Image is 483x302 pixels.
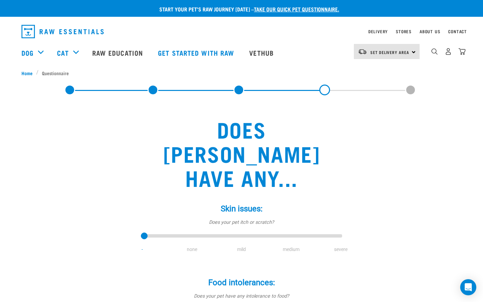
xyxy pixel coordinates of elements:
a: Vethub [243,39,282,66]
a: Home [21,69,36,77]
a: Cat [57,48,68,58]
a: Dog [21,48,34,58]
span: Set Delivery Area [370,51,409,53]
img: home-icon@2x.png [459,48,466,55]
li: none [167,246,217,253]
a: Contact [448,30,467,33]
p: Does your pet have any intolerance to food? [141,293,342,300]
img: user.png [445,48,452,55]
li: severe [316,246,366,253]
label: Food intolerances: [141,276,342,289]
nav: breadcrumbs [21,69,462,77]
div: Open Intercom Messenger [460,279,476,295]
img: home-icon-1@2x.png [431,48,438,55]
li: - [117,246,167,253]
a: About Us [420,30,440,33]
label: Skin issues: [141,203,342,215]
a: Stores [396,30,412,33]
h2: Does [PERSON_NAME] have any... [146,117,337,189]
a: take our quick pet questionnaire. [254,7,339,10]
img: van-moving.png [358,49,367,55]
p: Does your pet itch or scratch? [141,219,342,226]
li: mild [217,246,266,253]
a: Raw Education [86,39,151,66]
span: Home [21,69,33,77]
nav: dropdown navigation [16,22,467,41]
img: Raw Essentials Logo [21,25,104,38]
a: Delivery [368,30,388,33]
a: Get started with Raw [151,39,243,66]
li: medium [266,246,316,253]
